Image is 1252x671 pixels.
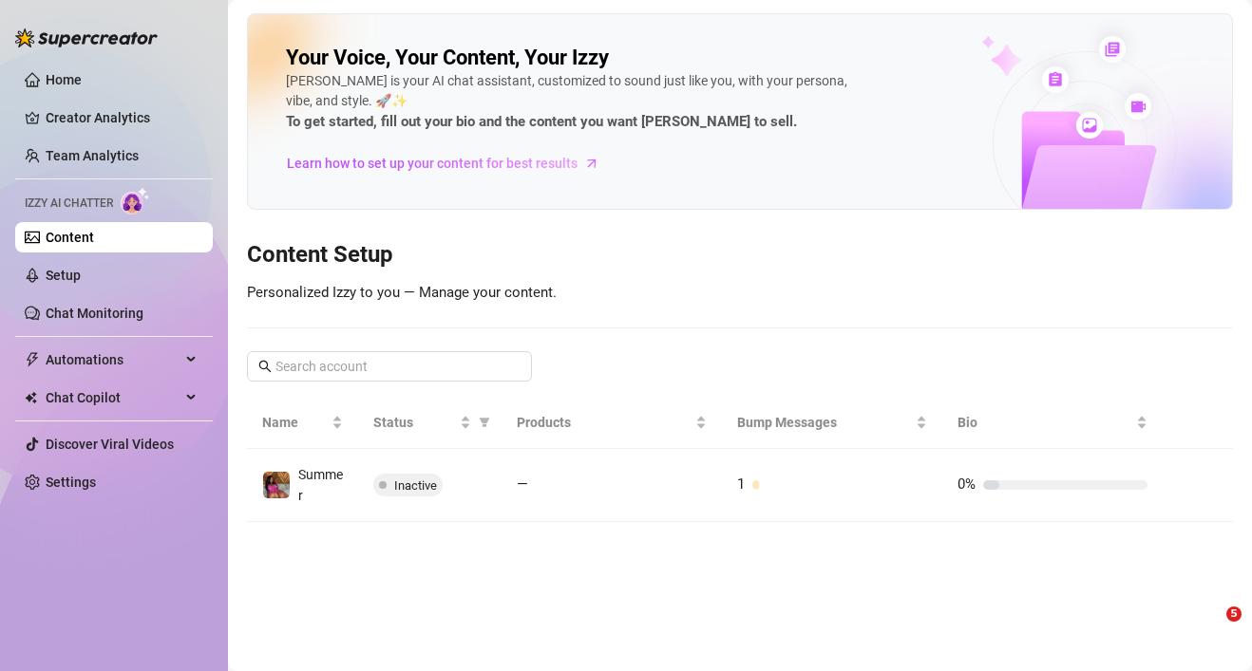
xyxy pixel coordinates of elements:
[737,475,745,493] span: 1
[298,467,343,503] span: Summer
[46,475,96,490] a: Settings
[286,148,614,178] a: Learn how to set up your content for best results
[262,412,328,433] span: Name
[286,45,609,71] h2: Your Voice, Your Content, Your Izzy
[46,437,174,452] a: Discover Viral Videos
[25,391,37,404] img: Chat Copilot
[286,113,797,130] strong: To get started, fill out your bio and the content you want [PERSON_NAME] to sell.
[958,412,1132,433] span: Bio
[121,187,150,214] img: AI Chatter
[358,397,502,449] th: Status
[46,230,94,245] a: Content
[722,397,942,449] th: Bump Messages
[394,478,437,493] span: Inactive
[46,306,143,321] a: Chat Monitoring
[737,412,912,433] span: Bump Messages
[46,103,198,133] a: Creator Analytics
[479,417,490,428] span: filter
[46,268,81,283] a: Setup
[373,412,456,433] span: Status
[517,412,692,433] span: Products
[938,15,1232,209] img: ai-chatter-content-library-cLFOSyPT.png
[286,71,856,134] div: [PERSON_NAME] is your AI chat assistant, customized to sound just like you, with your persona, vi...
[15,28,158,47] img: logo-BBDzfeDw.svg
[942,397,1163,449] th: Bio
[275,356,505,377] input: Search account
[263,472,290,498] img: Summer
[46,382,180,413] span: Chat Copilot
[502,397,722,449] th: Products
[287,153,578,174] span: Learn how to set up your content for best results
[958,475,976,493] span: 0%
[247,284,557,301] span: Personalized Izzy to you — Manage your content.
[46,72,82,87] a: Home
[517,475,528,493] span: —
[25,195,113,213] span: Izzy AI Chatter
[46,148,139,163] a: Team Analytics
[475,408,494,437] span: filter
[258,360,272,373] span: search
[46,345,180,375] span: Automations
[1187,606,1233,652] iframe: Intercom live chat
[1226,606,1242,622] span: 5
[247,397,358,449] th: Name
[582,154,601,173] span: arrow-right
[247,240,1233,270] h3: Content Setup
[25,352,40,367] span: thunderbolt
